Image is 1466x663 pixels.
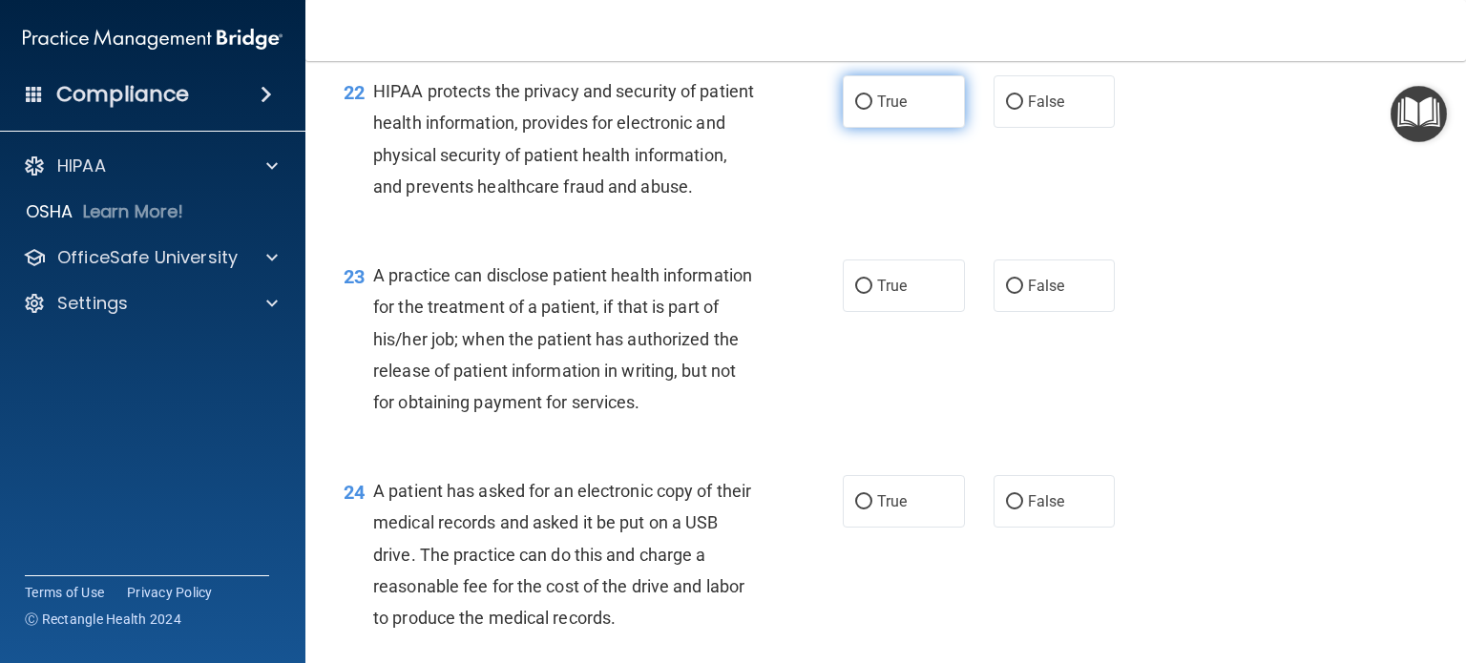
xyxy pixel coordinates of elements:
[344,481,365,504] span: 24
[855,495,872,509] input: True
[25,583,104,602] a: Terms of Use
[1006,495,1023,509] input: False
[373,481,751,628] span: A patient has asked for an electronic copy of their medical records and asked it be put on a USB ...
[1028,492,1065,510] span: False
[23,246,278,269] a: OfficeSafe University
[877,93,907,111] span: True
[26,200,73,223] p: OSHA
[877,492,907,510] span: True
[855,280,872,294] input: True
[23,155,278,177] a: HIPAA
[1006,280,1023,294] input: False
[23,292,278,315] a: Settings
[344,81,365,104] span: 22
[56,81,189,108] h4: Compliance
[57,292,128,315] p: Settings
[1028,93,1065,111] span: False
[1006,95,1023,110] input: False
[344,265,365,288] span: 23
[877,277,907,295] span: True
[57,246,238,269] p: OfficeSafe University
[1028,277,1065,295] span: False
[23,20,283,58] img: PMB logo
[57,155,106,177] p: HIPAA
[1391,86,1447,142] button: Open Resource Center
[373,81,754,197] span: HIPAA protects the privacy and security of patient health information, provides for electronic an...
[127,583,213,602] a: Privacy Policy
[373,265,752,412] span: A practice can disclose patient health information for the treatment of a patient, if that is par...
[25,610,181,629] span: Ⓒ Rectangle Health 2024
[855,95,872,110] input: True
[83,200,184,223] p: Learn More!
